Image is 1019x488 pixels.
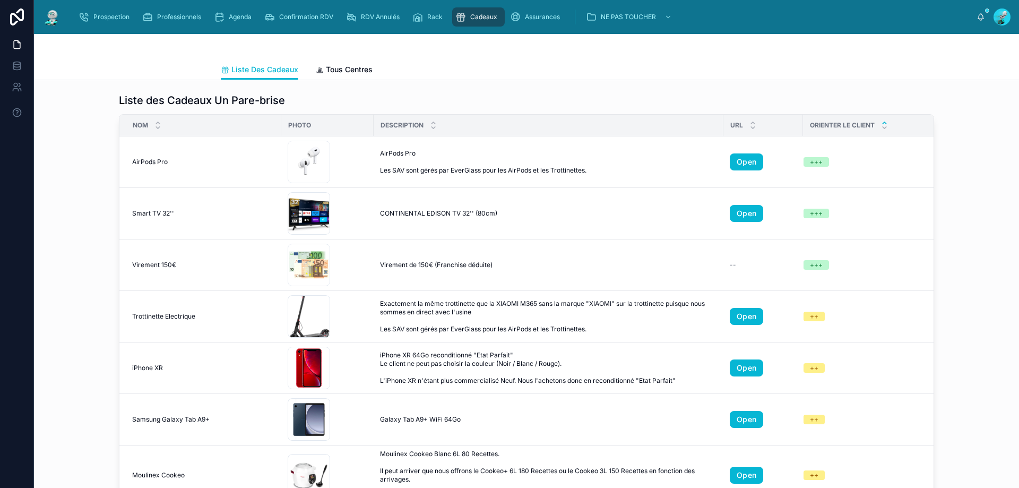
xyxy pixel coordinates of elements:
span: Smart TV 32'' [132,209,174,218]
span: -- [730,261,736,269]
div: +++ [810,157,823,167]
div: +++ [810,260,823,270]
span: Exactement la même trottinette que la XIAOMI M365 sans la marque "XIAOMI" sur la trottinette puis... [380,299,717,333]
span: iPhone XR 64Go reconditionné "Etat Parfait" Le client ne peut pas choisir la couleur (Noir / Blan... [380,351,717,385]
span: Galaxy Tab A9+ WiFi 64Go [380,415,461,424]
a: Confirmation RDV [261,7,341,27]
span: Prospection [93,13,129,21]
span: Agenda [229,13,252,21]
a: Rack [409,7,450,27]
span: Tous Centres [326,64,373,75]
span: Assurances [525,13,560,21]
span: Samsung Galaxy Tab A9+ [132,415,210,424]
a: Liste Des Cadeaux [221,60,298,80]
span: Rack [427,13,443,21]
div: ++ [810,470,818,480]
a: Cadeaux [452,7,505,27]
div: +++ [810,209,823,218]
div: ++ [810,415,818,424]
a: RDV Annulés [343,7,407,27]
a: Open [730,359,763,376]
span: AirPods Pro Les SAV sont gérés par EverGlass pour les AirPods et les Trottinettes. [380,149,624,175]
span: CONTINENTAL EDISON TV 32'' (80cm) [380,209,497,218]
span: Nom [133,121,148,130]
span: AirPods Pro [132,158,168,166]
span: RDV Annulés [361,13,400,21]
span: Description [381,121,424,130]
div: ++ [810,363,818,373]
a: Assurances [507,7,567,27]
a: Prospection [75,7,137,27]
div: scrollable content [70,5,977,29]
h1: Liste des Cadeaux Un Pare-brise [119,93,285,108]
span: Confirmation RDV [279,13,333,21]
a: Agenda [211,7,259,27]
span: Virement de 150€ (Franchise déduite) [380,261,493,269]
span: Professionnels [157,13,201,21]
a: Tous Centres [315,60,373,81]
a: Open [730,308,763,325]
span: Orienter le client [810,121,875,130]
a: NE PAS TOUCHER [583,7,677,27]
span: Photo [288,121,311,130]
span: iPhone XR [132,364,163,372]
span: Trottinette Electrique [132,312,195,321]
span: URL [730,121,743,130]
a: Open [730,411,763,428]
span: Liste Des Cadeaux [231,64,298,75]
div: ++ [810,312,818,321]
span: Virement 150€ [132,261,176,269]
a: Open [730,467,763,484]
a: Open [730,205,763,222]
a: Professionnels [139,7,209,27]
span: Moulinex Cookeo [132,471,185,480]
span: Cadeaux [470,13,497,21]
span: NE PAS TOUCHER [601,13,656,21]
img: App logo [42,8,62,25]
a: Open [730,153,763,170]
